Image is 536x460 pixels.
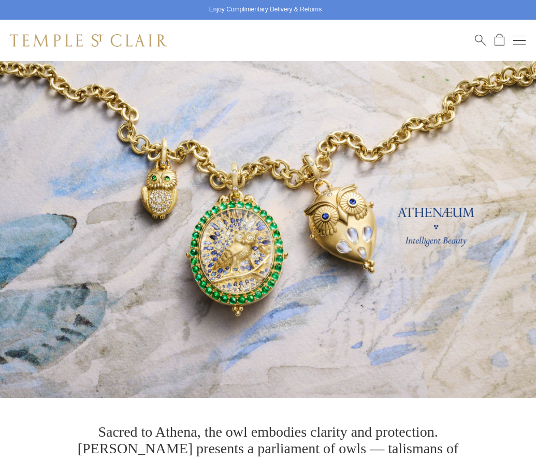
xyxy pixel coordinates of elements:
a: Search [475,34,486,47]
button: Open navigation [513,34,526,47]
a: Open Shopping Bag [495,34,504,47]
p: Enjoy Complimentary Delivery & Returns [209,5,322,15]
img: Temple St. Clair [10,34,167,47]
